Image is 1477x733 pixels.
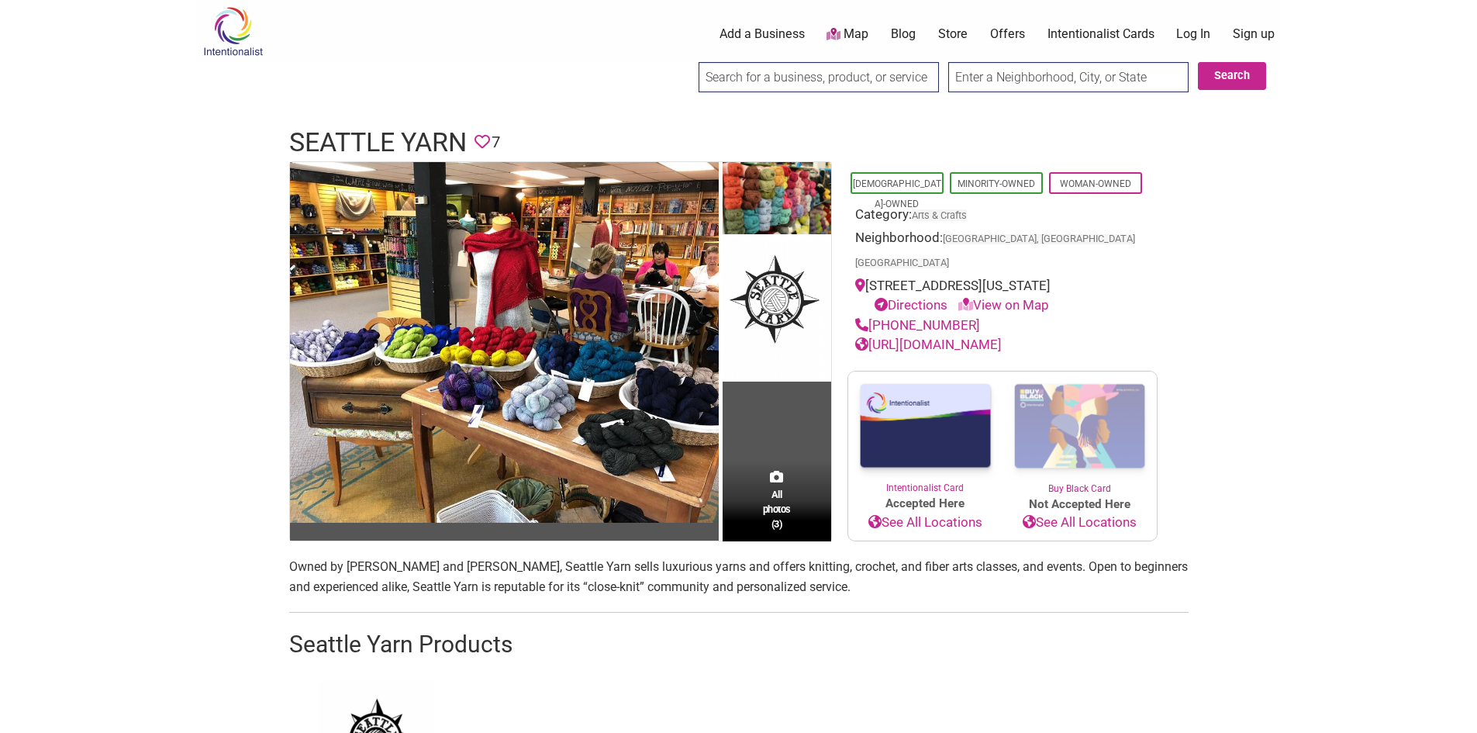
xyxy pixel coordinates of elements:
[1060,178,1131,189] a: Woman-Owned
[289,557,1189,596] p: Owned by [PERSON_NAME] and [PERSON_NAME], Seattle Yarn sells luxurious yarns and offers knitting,...
[1176,26,1210,43] a: Log In
[855,258,949,268] span: [GEOGRAPHIC_DATA]
[943,234,1135,244] span: [GEOGRAPHIC_DATA], [GEOGRAPHIC_DATA]
[855,317,980,333] a: [PHONE_NUMBER]
[855,337,1002,352] a: [URL][DOMAIN_NAME]
[855,205,1150,229] div: Category:
[1047,26,1154,43] a: Intentionalist Cards
[1198,62,1266,90] button: Search
[1002,496,1157,513] span: Not Accepted Here
[948,62,1189,92] input: Enter a Neighborhood, City, or State
[853,178,941,209] a: [DEMOGRAPHIC_DATA]-Owned
[1002,372,1157,482] img: Buy Black Card
[475,130,490,154] span: You must be logged in to save favorites.
[289,124,467,161] h1: Seattle Yarn
[196,6,270,57] img: Intentionalist
[826,26,868,43] a: Map
[699,62,939,92] input: Search for a business, product, or service
[1002,513,1157,533] a: See All Locations
[848,372,1002,495] a: Intentionalist Card
[958,178,1035,189] a: Minority-Owned
[1002,372,1157,496] a: Buy Black Card
[848,495,1002,513] span: Accepted Here
[990,26,1025,43] a: Offers
[848,372,1002,481] img: Intentionalist Card
[891,26,916,43] a: Blog
[492,130,500,154] span: 7
[1233,26,1275,43] a: Sign up
[289,628,1189,661] h2: Seattle Yarn Products
[290,162,719,523] img: Seattle Yarn
[848,513,1002,533] a: See All Locations
[958,297,1049,313] a: View on Map
[720,26,805,43] a: Add a Business
[912,209,967,221] a: Arts & Crafts
[855,276,1150,316] div: [STREET_ADDRESS][US_STATE]
[875,297,947,313] a: Directions
[763,487,791,531] span: All photos (3)
[855,228,1150,276] div: Neighborhood:
[938,26,968,43] a: Store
